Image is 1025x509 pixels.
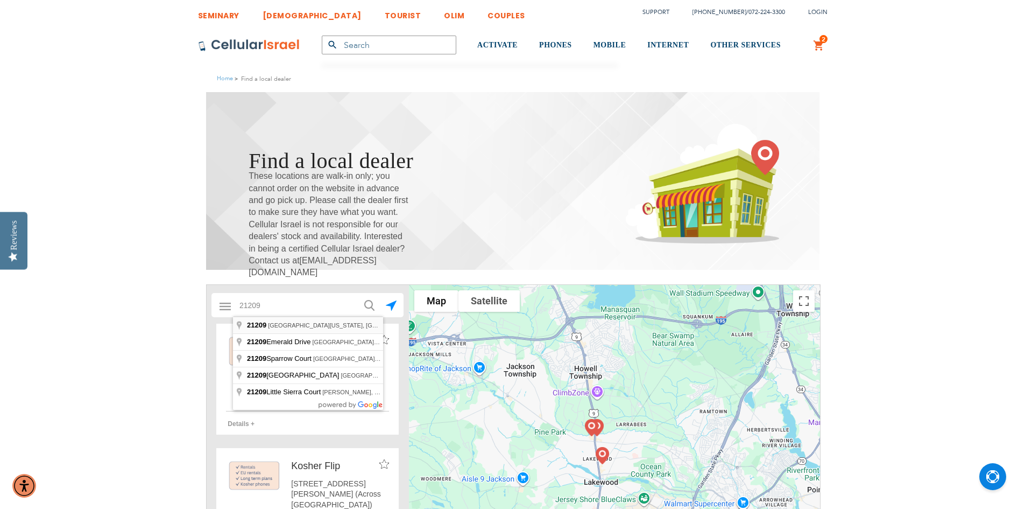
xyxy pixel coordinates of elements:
[385,3,421,23] a: TOURIST
[379,459,389,469] img: favorites_store_disabled.png
[247,338,266,346] span: 21209
[247,371,266,379] span: 21209
[263,3,362,23] a: [DEMOGRAPHIC_DATA]
[692,8,746,16] a: [PHONE_NUMBER]
[247,354,313,362] span: Sparrow Court
[198,39,300,52] img: Cellular Israel Logo
[748,8,785,16] a: 072-224-3300
[247,321,266,329] span: 21209
[247,338,313,346] span: Emerald Drive
[12,474,36,498] div: Accessibility Menu
[647,41,689,49] span: INTERNET
[710,41,781,49] span: OTHER SERVICES
[268,322,492,329] span: [GEOGRAPHIC_DATA][US_STATE], [GEOGRAPHIC_DATA], [GEOGRAPHIC_DATA]
[477,41,518,49] span: ACTIVATE
[217,74,233,82] a: Home
[444,3,464,23] a: OLIM
[249,145,413,176] h1: Find a local dealer
[233,295,383,316] input: Enter a location
[414,290,458,312] button: Show street map
[322,389,501,395] span: [PERSON_NAME], [GEOGRAPHIC_DATA], [GEOGRAPHIC_DATA]
[313,355,505,362] span: [GEOGRAPHIC_DATA], [GEOGRAPHIC_DATA], [GEOGRAPHIC_DATA]
[291,461,340,471] span: Kosher Flip
[247,371,341,379] span: [GEOGRAPHIC_DATA]
[647,25,689,66] a: INTERNET
[313,339,504,345] span: [GEOGRAPHIC_DATA], [GEOGRAPHIC_DATA], [GEOGRAPHIC_DATA]
[808,8,828,16] span: Login
[247,388,266,396] span: 21209
[247,388,322,396] span: Little Sierra Court
[247,354,266,362] span: 21209
[539,41,572,49] span: PHONES
[241,74,291,84] strong: Find a local dealer
[593,41,626,49] span: MOBILE
[9,220,19,250] div: Reviews
[710,25,781,66] a: OTHER SERVICES
[682,4,785,20] li: /
[228,420,255,428] span: Details +
[813,39,825,52] a: 2
[593,25,626,66] a: MOBILE
[822,35,825,44] span: 2
[198,3,239,23] a: SEMINARY
[642,8,669,16] a: Support
[226,335,283,368] img: https://cellularisrael.com/media/mageplaza/store_locator/s/a/safecell-_lakewood-_rentals-lt-koshe...
[458,290,520,312] button: Show satellite imagery
[341,372,532,379] span: [GEOGRAPHIC_DATA], [GEOGRAPHIC_DATA], [GEOGRAPHIC_DATA]
[793,290,815,312] button: Toggle fullscreen view
[249,170,410,279] span: These locations are walk-in only; you cannot order on the website in advance and go pick up. Plea...
[487,3,525,23] a: COUPLES
[539,25,572,66] a: PHONES
[477,25,518,66] a: ACTIVATE
[322,36,456,54] input: Search
[226,459,283,492] img: https://cellularisrael.com/media/mageplaza/store_locator/k/o/kosher_flip-_rentals-eu_rentals-lt-k...
[379,335,389,344] img: favorites_store_disabled.png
